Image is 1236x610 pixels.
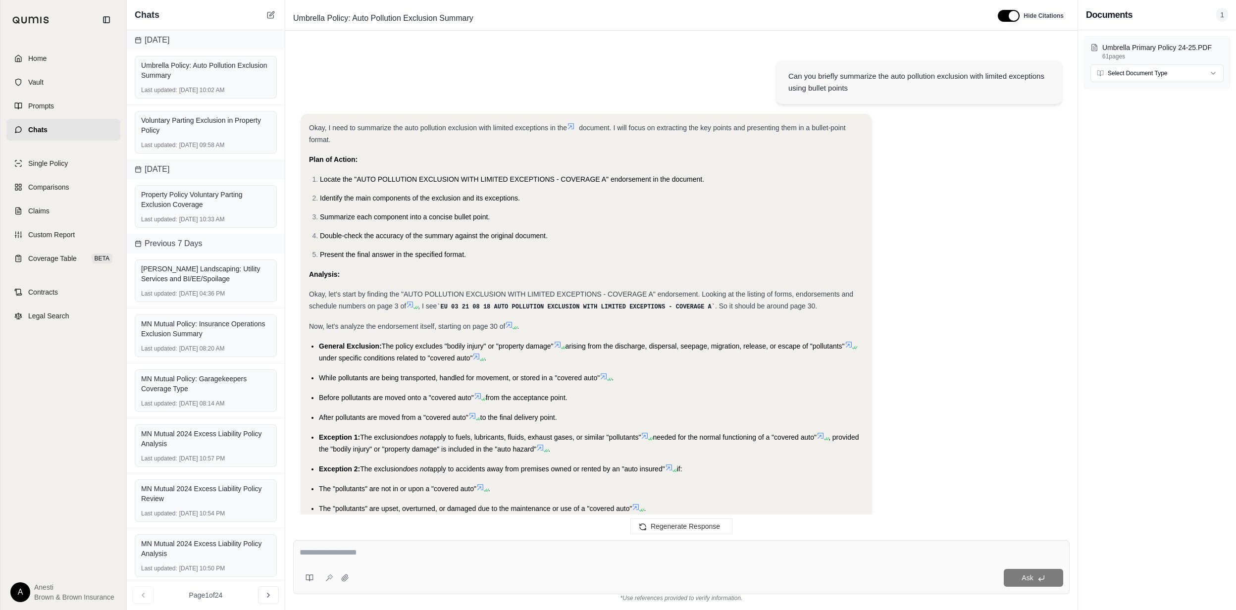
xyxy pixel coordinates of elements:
span: Last updated: [141,215,177,223]
button: Collapse sidebar [99,12,114,28]
span: Chats [135,8,159,22]
span: Now, let's analyze the endorsement itself, starting on page 30 of [309,322,505,330]
span: Legal Search [28,311,69,321]
span: Brown & Brown Insurance [34,592,114,602]
button: New Chat [265,9,277,21]
span: Ask [1022,574,1033,582]
div: Previous 7 Days [127,234,285,254]
span: Page 1 of 24 [189,590,223,600]
span: does not [403,465,430,473]
div: [DATE] 08:14 AM [141,400,270,407]
div: [DATE] 10:33 AM [141,215,270,223]
div: [DATE] 10:50 PM [141,564,270,572]
strong: Analysis: [309,270,340,278]
div: Voluntary Parting Exclusion in Property Policy [141,115,270,135]
div: [PERSON_NAME] Landscaping: Utility Services and BI/EE/Spoilage [141,264,270,284]
a: Home [6,48,120,69]
a: Chats [6,119,120,141]
span: Prompts [28,101,54,111]
a: Legal Search [6,305,120,327]
div: MN Mutual Policy: Insurance Operations Exclusion Summary [141,319,270,339]
div: [DATE] 10:02 AM [141,86,270,94]
span: . So it should be around page 30. [715,302,817,310]
div: [DATE] [127,30,285,50]
span: Home [28,53,47,63]
a: Vault [6,71,120,93]
span: The exclusion [360,465,403,473]
span: document. I will focus on extracting the key points and presenting them in a bullet-point format. [309,124,846,144]
span: Last updated: [141,345,177,353]
span: While pollutants are being transported, handled for movement, or stored in a "covered auto" [319,374,600,382]
span: Umbrella Policy: Auto Pollution Exclusion Summary [289,10,477,26]
span: Before pollutants are moved onto a "covered auto" [319,394,474,402]
div: A [10,582,30,602]
span: Exception 2: [319,465,360,473]
span: Last updated: [141,509,177,517]
span: does not [403,433,430,441]
span: if: [677,465,682,473]
span: . [488,485,490,493]
span: Last updated: [141,86,177,94]
span: Anesti [34,582,114,592]
p: 61 pages [1102,52,1224,60]
span: Vault [28,77,44,87]
span: Last updated: [141,290,177,298]
span: Last updated: [141,400,177,407]
span: Custom Report [28,230,75,240]
span: Identify the main components of the exclusion and its exceptions. [320,194,520,202]
span: The "pollutants" are not in or upon a "covered auto" [319,485,476,493]
span: Exception 1: [319,433,360,441]
span: under specific conditions related to "covered auto" [319,354,472,362]
span: from the acceptance point. [486,394,567,402]
span: . [612,374,614,382]
a: Claims [6,200,120,222]
span: needed for the normal functioning of a "covered auto" [653,433,817,441]
span: . [517,322,519,330]
span: Okay, I need to summarize the auto pollution exclusion with limited exceptions in the [309,124,567,132]
span: , I see [418,302,437,310]
button: Umbrella Primary Policy 24-25.PDF61pages [1090,43,1224,60]
a: Comparisons [6,176,120,198]
span: Last updated: [141,564,177,572]
div: [DATE] [127,159,285,179]
span: Present the final answer in the specified format. [320,251,466,258]
div: MN Mutual 2024 Excess Liability Policy Analysis [141,539,270,559]
a: Coverage TableBETA [6,248,120,269]
img: Qumis Logo [12,16,50,24]
span: Okay, let's start by finding the "AUTO POLLUTION EXCLUSION WITH LIMITED EXCEPTIONS - COVERAGE A" ... [309,290,853,310]
span: Last updated: [141,141,177,149]
code: EU 03 21 08 18 AUTO POLLUTION EXCLUSION WITH LIMITED EXCEPTIONS - COVERAGE A [437,304,715,310]
div: [DATE] 04:36 PM [141,290,270,298]
span: The policy excludes "bodily injury" or "property damage" [382,342,554,350]
span: After pollutants are moved from a "covered auto" [319,413,468,421]
span: . [644,505,646,512]
span: The exclusion [360,433,403,441]
p: Umbrella Primary Policy 24-25.PDF [1102,43,1224,52]
div: Can you briefly summarize the auto pollution exclusion with limited exceptions using bullet points [788,70,1050,94]
span: Last updated: [141,455,177,462]
h3: Documents [1086,8,1133,22]
span: The "pollutants" are upset, overturned, or damaged due to the maintenance or use of a "covered auto" [319,505,632,512]
span: . [548,445,550,453]
span: Contracts [28,287,58,297]
div: Property Policy Voluntary Parting Exclusion Coverage [141,190,270,209]
button: Regenerate Response [630,518,732,534]
div: [DATE] 09:58 AM [141,141,270,149]
span: apply to accidents away from premises owned or rented by an "auto insured" [429,465,665,473]
span: , provided the "bodily injury" or "property damage" is included in the "auto hazard" [319,433,859,453]
button: Ask [1004,569,1063,587]
a: Contracts [6,281,120,303]
div: MN Mutual 2024 Excess Liability Policy Analysis [141,429,270,449]
span: arising from the discharge, dispersal, seepage, migration, release, or escape of "pollutants" [566,342,845,350]
span: Double-check the accuracy of the summary against the original document. [320,232,548,240]
div: [DATE] 10:54 PM [141,509,270,517]
span: to the final delivery point. [480,413,557,421]
div: [DATE] 10:57 PM [141,455,270,462]
span: Coverage Table [28,254,77,263]
a: Custom Report [6,224,120,246]
span: Comparisons [28,182,69,192]
span: Hide Citations [1024,12,1064,20]
span: Chats [28,125,48,135]
span: . [484,354,486,362]
span: Single Policy [28,158,68,168]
